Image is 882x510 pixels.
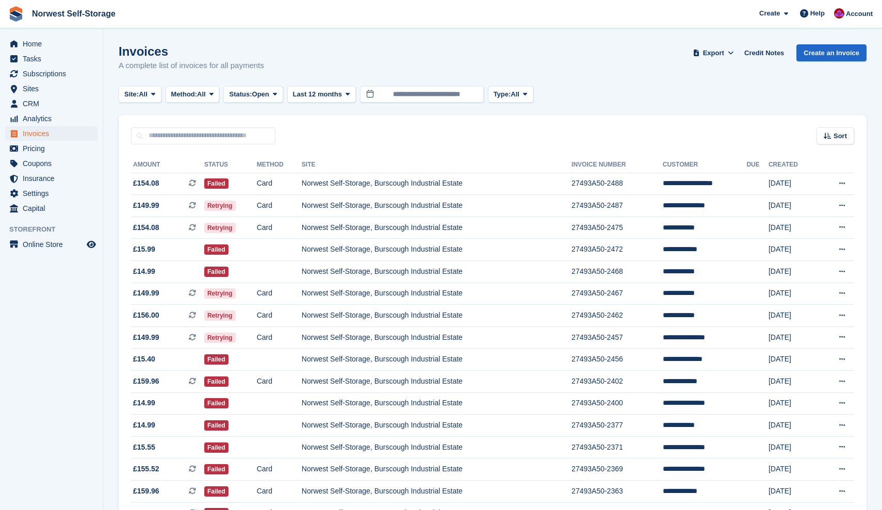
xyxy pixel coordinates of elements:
td: Card [257,371,302,393]
th: Customer [663,157,747,173]
span: Open [252,89,269,100]
td: [DATE] [769,415,818,437]
span: £149.99 [133,332,159,343]
a: menu [5,201,97,216]
span: Home [23,37,85,51]
span: Subscriptions [23,67,85,81]
td: 27493A50-2488 [571,173,663,195]
a: Preview store [85,238,97,251]
td: Card [257,305,302,327]
td: 27493A50-2462 [571,305,663,327]
span: Status: [229,89,252,100]
a: menu [5,141,97,156]
td: [DATE] [769,436,818,458]
span: £15.40 [133,354,155,365]
span: £156.00 [133,310,159,321]
td: [DATE] [769,458,818,481]
button: Type: All [488,86,533,103]
th: Method [257,157,302,173]
span: Invoices [23,126,85,141]
span: Pricing [23,141,85,156]
span: Capital [23,201,85,216]
td: [DATE] [769,283,818,305]
span: Retrying [204,310,236,321]
span: CRM [23,96,85,111]
td: Norwest Self-Storage, Burscough Industrial Estate [302,195,571,217]
td: [DATE] [769,261,818,283]
td: Norwest Self-Storage, Burscough Industrial Estate [302,283,571,305]
td: 27493A50-2487 [571,195,663,217]
a: Norwest Self-Storage [28,5,120,22]
td: Norwest Self-Storage, Burscough Industrial Estate [302,261,571,283]
a: menu [5,237,97,252]
td: Norwest Self-Storage, Burscough Industrial Estate [302,481,571,503]
td: [DATE] [769,481,818,503]
th: Due [746,157,768,173]
a: Credit Notes [740,44,788,61]
td: Norwest Self-Storage, Burscough Industrial Estate [302,458,571,481]
span: £149.99 [133,288,159,299]
td: Card [257,283,302,305]
span: Failed [204,354,228,365]
span: Tasks [23,52,85,66]
td: Card [257,173,302,195]
td: Norwest Self-Storage, Burscough Industrial Estate [302,305,571,327]
td: [DATE] [769,349,818,371]
td: [DATE] [769,305,818,327]
h1: Invoices [119,44,264,58]
span: Retrying [204,288,236,299]
th: Created [769,157,818,173]
span: Failed [204,178,228,189]
button: Site: All [119,86,161,103]
th: Status [204,157,257,173]
span: Failed [204,464,228,474]
span: Insurance [23,171,85,186]
a: menu [5,37,97,51]
span: £159.96 [133,376,159,387]
td: Norwest Self-Storage, Burscough Industrial Estate [302,415,571,437]
td: [DATE] [769,239,818,261]
span: £15.99 [133,244,155,255]
span: Method: [171,89,198,100]
span: £154.08 [133,222,159,233]
span: £15.55 [133,442,155,453]
a: Create an Invoice [796,44,867,61]
td: 27493A50-2371 [571,436,663,458]
span: Failed [204,267,228,277]
td: Card [257,458,302,481]
td: Norwest Self-Storage, Burscough Industrial Estate [302,371,571,393]
span: Storefront [9,224,103,235]
span: Sort [834,131,847,141]
td: Card [257,481,302,503]
span: £154.08 [133,178,159,189]
td: 27493A50-2467 [571,283,663,305]
td: 27493A50-2475 [571,217,663,239]
td: Norwest Self-Storage, Burscough Industrial Estate [302,392,571,415]
span: £14.99 [133,420,155,431]
td: 27493A50-2457 [571,326,663,349]
td: 27493A50-2472 [571,239,663,261]
td: [DATE] [769,371,818,393]
a: menu [5,96,97,111]
button: Method: All [166,86,220,103]
span: Export [703,48,724,58]
span: Sites [23,81,85,96]
td: 27493A50-2402 [571,371,663,393]
button: Status: Open [223,86,283,103]
td: [DATE] [769,195,818,217]
img: Daniel Grensinger [834,8,844,19]
button: Export [691,44,736,61]
a: menu [5,186,97,201]
span: Help [810,8,825,19]
td: [DATE] [769,392,818,415]
a: menu [5,67,97,81]
span: All [139,89,148,100]
td: Norwest Self-Storage, Burscough Industrial Estate [302,349,571,371]
span: Failed [204,420,228,431]
td: 27493A50-2363 [571,481,663,503]
span: Failed [204,244,228,255]
span: Failed [204,442,228,453]
td: 27493A50-2400 [571,392,663,415]
a: menu [5,52,97,66]
span: £149.99 [133,200,159,211]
